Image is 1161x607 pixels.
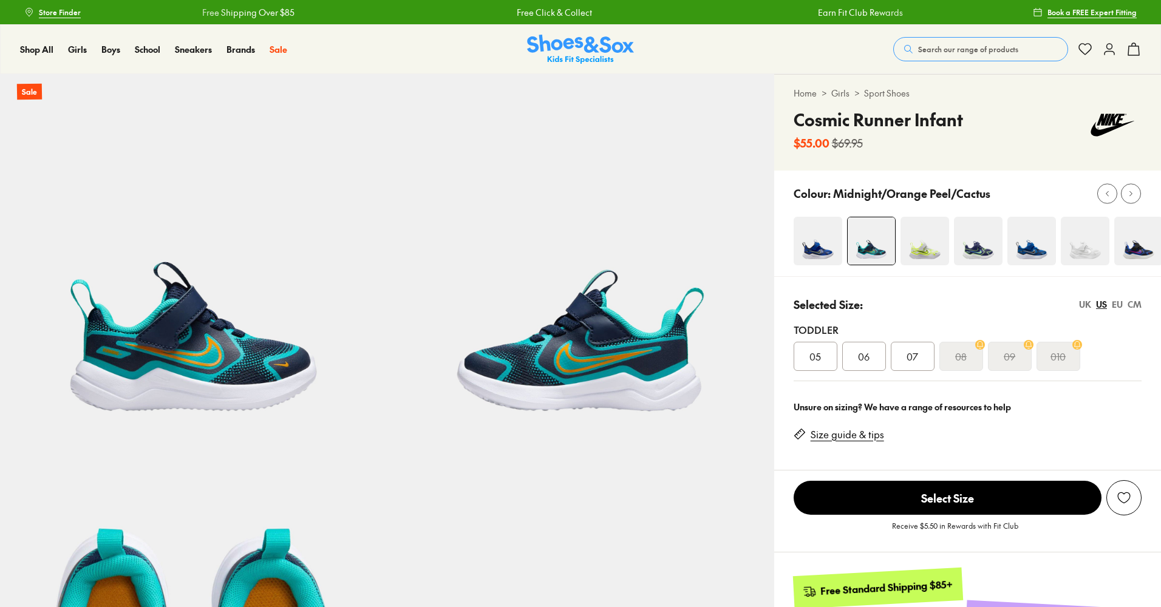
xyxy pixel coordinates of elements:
span: Shop All [20,43,53,55]
img: 4-537509_1 [901,217,949,265]
span: Boys [101,43,120,55]
img: SNS_Logo_Responsive.svg [527,35,634,64]
span: 06 [858,349,870,364]
s: 08 [955,349,967,364]
button: Add to Wishlist [1106,480,1142,515]
s: 010 [1050,349,1066,364]
div: > > [794,87,1142,100]
a: Earn Fit Club Rewards [817,6,902,19]
div: CM [1128,298,1142,311]
div: UK [1079,298,1091,311]
div: Free Standard Shipping $85+ [820,578,953,598]
img: 5-537516_1 [387,74,774,461]
p: Selected Size: [794,296,863,313]
img: 4-552086_1 [1061,217,1109,265]
p: Receive $5.50 in Rewards with Fit Club [892,520,1018,542]
button: Select Size [794,480,1101,515]
a: Store Finder [24,1,81,23]
span: Search our range of products [918,44,1018,55]
a: Sale [270,43,287,56]
p: Colour: [794,185,831,202]
a: Brands [226,43,255,56]
s: $69.95 [832,135,863,151]
span: Girls [68,43,87,55]
img: Vendor logo [1083,107,1142,143]
b: $55.00 [794,135,829,151]
a: School [135,43,160,56]
a: Sneakers [175,43,212,56]
a: Shoes & Sox [527,35,634,64]
a: Shop All [20,43,53,56]
h4: Cosmic Runner Infant [794,107,963,132]
img: 4-537515_1 [848,217,895,265]
a: Book a FREE Expert Fitting [1033,1,1137,23]
s: 09 [1004,349,1015,364]
span: Select Size [794,481,1101,515]
span: School [135,43,160,55]
div: US [1096,298,1107,311]
a: Free Click & Collect [516,6,591,19]
p: Midnight/Orange Peel/Cactus [833,185,990,202]
a: Girls [68,43,87,56]
a: Boys [101,43,120,56]
span: Sale [270,43,287,55]
div: Toddler [794,322,1142,337]
a: Girls [831,87,849,100]
span: 05 [809,349,821,364]
div: Unsure on sizing? We have a range of resources to help [794,401,1142,413]
span: Sneakers [175,43,212,55]
a: Sport Shoes [864,87,910,100]
button: Search our range of products [893,37,1068,61]
p: Sale [17,84,42,100]
span: Store Finder [39,7,81,18]
div: EU [1112,298,1123,311]
span: Book a FREE Expert Fitting [1047,7,1137,18]
img: 4-537521_1 [794,217,842,265]
img: 4-552082_1 [954,217,1003,265]
a: Home [794,87,817,100]
span: 07 [907,349,918,364]
a: Size guide & tips [811,428,884,441]
span: Brands [226,43,255,55]
a: Free Shipping Over $85 [202,6,294,19]
img: 4-564891_1 [1007,217,1056,265]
